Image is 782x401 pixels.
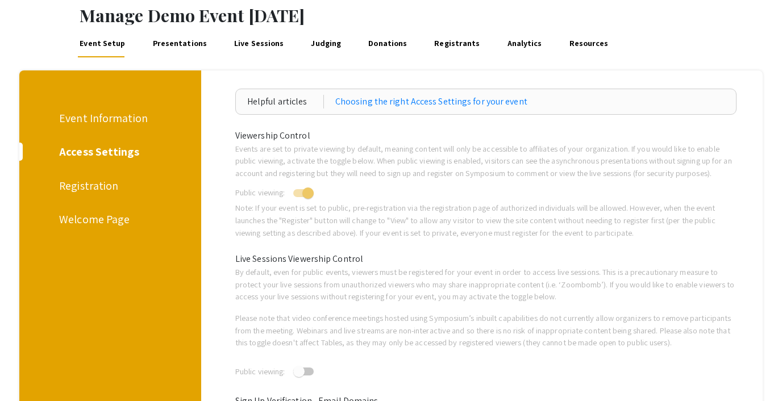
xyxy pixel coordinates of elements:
div: Live Sessions Viewership Control [227,252,746,266]
span: done [501,176,528,203]
a: Judging [309,30,343,57]
span: Public viewing: [235,366,285,377]
div: Event Information [59,110,157,127]
div: Helpful articles [247,95,324,108]
div: Events are set to private viewing by default, meaning content will only be accessible to affiliat... [227,143,746,179]
a: Analytics [505,30,544,57]
div: Registration [59,177,157,194]
div: Welcome Page [59,211,157,228]
a: Registrants [432,30,482,57]
a: Live Sessions [232,30,286,57]
h1: Manage Demo Event [DATE] [80,5,782,26]
iframe: Chat [9,350,48,392]
a: Donations [367,30,409,57]
div: Viewership Control [227,129,746,143]
p: Please note that video conference meetings hosted using Symposium’s inbuilt capabilities do not c... [235,312,737,349]
p: By default, even for public events, viewers must be registered for your event in order to access ... [235,266,737,303]
span: done [501,354,528,381]
div: Access Settings [59,143,157,160]
a: Event Setup [78,30,127,57]
p: Note: If your event is set to public, pre-registration via the registration page of authorized in... [235,202,737,239]
span: Public viewing: [235,187,285,198]
a: Choosing the right Access Settings for your event [335,95,527,108]
a: Resources [567,30,610,57]
a: Presentations [151,30,209,57]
